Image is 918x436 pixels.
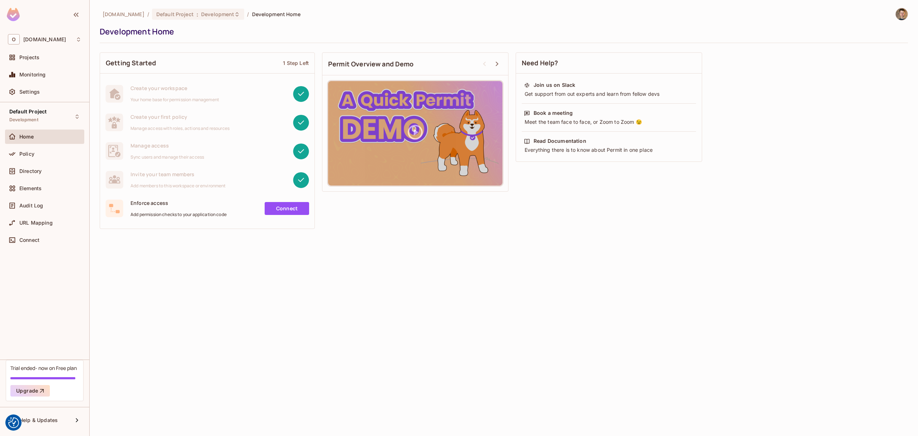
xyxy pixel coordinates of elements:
span: Getting Started [106,58,156,67]
span: URL Mapping [19,220,53,226]
span: Workspace: oxylabs.io [23,37,66,42]
span: : [196,11,199,17]
span: Your home base for permission management [131,97,219,103]
span: Connect [19,237,39,243]
li: / [247,11,249,18]
span: Settings [19,89,40,95]
span: Projects [19,55,39,60]
span: Add permission checks to your application code [131,212,227,217]
span: Default Project [9,109,47,114]
img: Revisit consent button [8,417,19,428]
div: Meet the team face to face, or Zoom to Zoom 😉 [524,118,694,126]
div: Everything there is to know about Permit in one place [524,146,694,154]
div: Trial ended- now on Free plan [10,365,77,371]
span: Add members to this workspace or environment [131,183,226,189]
span: Enforce access [131,200,227,206]
span: the active workspace [103,11,145,18]
div: Get support from out experts and learn from fellow devs [524,90,694,98]
span: Development [201,11,234,18]
span: Sync users and manage their access [131,154,204,160]
span: Need Help? [522,58,558,67]
span: Policy [19,151,34,157]
span: Development Home [252,11,301,18]
img: SReyMgAAAABJRU5ErkJggg== [7,8,20,21]
span: Permit Overview and Demo [328,60,414,69]
div: Join us on Slack [534,81,575,89]
a: Connect [265,202,309,215]
span: Development [9,117,38,123]
span: Monitoring [19,72,46,78]
div: 1 Step Left [283,60,309,66]
span: O [8,34,20,44]
div: Read Documentation [534,137,586,145]
span: Home [19,134,34,140]
span: Manage access with roles, actions and resources [131,126,229,131]
span: Help & Updates [19,417,58,423]
img: Rokas Ulys [896,8,908,20]
span: Create your workspace [131,85,219,92]
span: Invite your team members [131,171,226,178]
span: Manage access [131,142,204,149]
span: Elements [19,186,42,191]
div: Book a meeting [534,109,573,117]
button: Consent Preferences [8,417,19,428]
span: Create your first policy [131,113,229,120]
span: Default Project [156,11,194,18]
li: / [147,11,149,18]
span: Directory [19,168,42,174]
span: Audit Log [19,203,43,208]
div: Development Home [100,26,904,37]
button: Upgrade [10,385,50,397]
